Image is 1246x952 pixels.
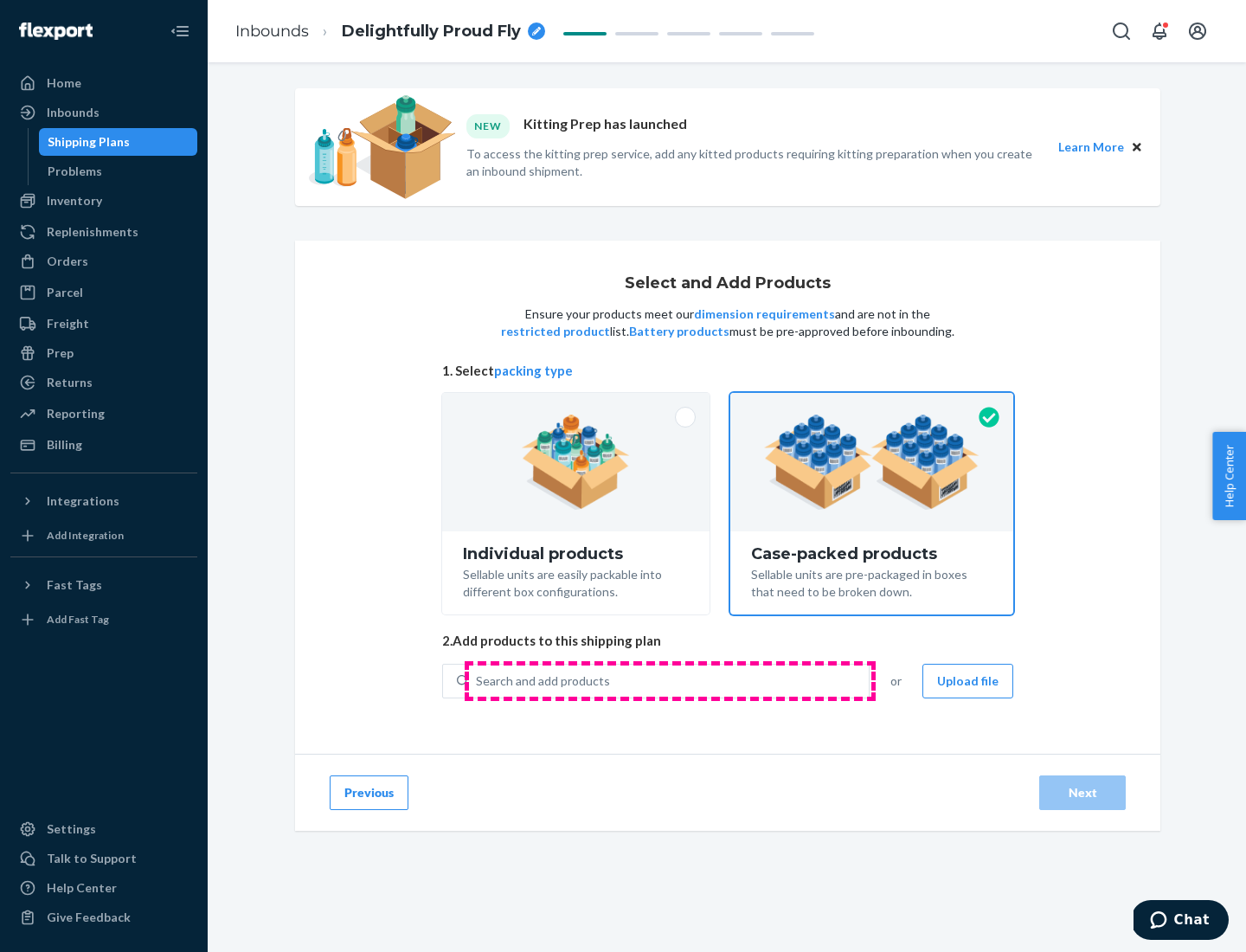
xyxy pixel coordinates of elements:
[10,522,197,550] a: Add Integration
[47,576,102,594] div: Fast Tags
[47,492,119,510] div: Integrations
[342,21,521,43] span: Delightfully Proud Fly
[751,563,992,601] div: Sellable units are pre-packaged in boxes that need to be broken down.
[694,306,835,323] button: dimension requirements
[10,218,197,246] a: Replenishments
[10,904,197,931] button: Give Feedback
[10,69,197,97] a: Home
[499,306,956,340] p: Ensure your products meet our and are not in the list. must be pre-approved before inbounding.
[10,279,197,306] a: Parcel
[501,323,610,340] button: restricted product
[47,192,102,209] div: Inventory
[10,339,197,367] a: Prep
[1142,14,1177,48] button: Open notifications
[10,487,197,515] button: Integrations
[47,315,89,332] div: Freight
[10,400,197,428] a: Reporting
[751,545,992,563] div: Case-packed products
[163,14,197,48] button: Close Navigation
[235,22,309,41] a: Inbounds
[463,563,689,601] div: Sellable units are easily packable into different box configurations.
[10,606,197,634] a: Add Fast Tag
[10,310,197,338] a: Freight
[1180,14,1215,48] button: Open account menu
[47,104,100,121] div: Inbounds
[1054,784,1111,801] div: Next
[10,874,197,902] a: Help Center
[522,415,630,510] img: individual-pack.facf35554cb0f1810c75b2bd6df2d64e.png
[47,405,105,422] div: Reporting
[1058,138,1124,157] button: Learn More
[629,323,729,340] button: Battery products
[10,248,197,275] a: Orders
[10,187,197,215] a: Inventory
[922,664,1013,698] button: Upload file
[764,415,979,510] img: case-pack.59cecea509d18c883b923b81aeac6d0b.png
[1134,900,1229,943] iframe: Opens a widget where you can chat to one of our agents
[10,571,197,599] button: Fast Tags
[10,369,197,396] a: Returns
[222,6,559,57] ol: breadcrumbs
[10,845,197,872] button: Talk to Support
[625,275,831,293] h1: Select and Add Products
[47,612,109,627] div: Add Fast Tag
[47,909,131,926] div: Give Feedback
[47,223,138,241] div: Replenishments
[47,850,137,867] div: Talk to Support
[19,23,93,40] img: Flexport logo
[463,545,689,563] div: Individual products
[47,436,82,453] div: Billing
[47,820,96,838] div: Settings
[48,133,130,151] div: Shipping Plans
[466,145,1043,180] p: To access the kitting prep service, add any kitted products requiring kitting preparation when yo...
[47,253,88,270] div: Orders
[47,284,83,301] div: Parcel
[476,672,610,690] div: Search and add products
[442,362,1013,380] span: 1. Select
[1104,14,1139,48] button: Open Search Box
[466,114,510,138] div: NEW
[39,128,198,156] a: Shipping Plans
[47,74,81,92] div: Home
[39,158,198,185] a: Problems
[47,344,74,362] div: Prep
[10,99,197,126] a: Inbounds
[10,431,197,459] a: Billing
[10,815,197,843] a: Settings
[47,374,93,391] div: Returns
[494,362,573,380] button: packing type
[1127,138,1146,157] button: Close
[442,632,1013,650] span: 2. Add products to this shipping plan
[890,672,902,690] span: or
[330,775,408,810] button: Previous
[523,114,687,138] p: Kitting Prep has launched
[47,879,117,897] div: Help Center
[48,163,102,180] div: Problems
[1212,432,1246,520] button: Help Center
[1039,775,1126,810] button: Next
[47,528,124,543] div: Add Integration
